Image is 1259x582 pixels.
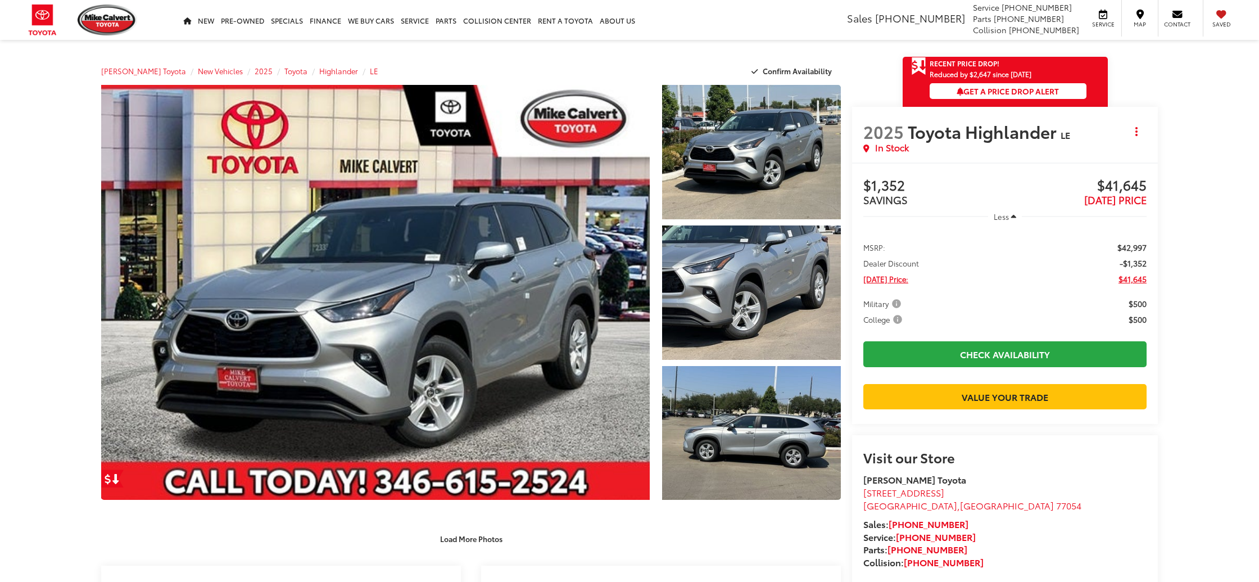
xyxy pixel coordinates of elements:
a: Check Availability [863,341,1147,367]
a: Expand Photo 1 [662,85,841,219]
span: Map [1127,20,1152,28]
span: [DATE] Price: [863,273,908,285]
strong: Service: [863,530,976,543]
span: In Stock [875,141,909,154]
span: , [863,499,1081,512]
a: Expand Photo 2 [662,225,841,360]
a: New Vehicles [198,66,243,76]
span: [PHONE_NUMBER] [994,13,1064,24]
span: Confirm Availability [763,66,832,76]
span: 2025 [863,119,904,143]
span: Toyota Highlander [908,119,1061,143]
span: College [863,314,904,325]
span: MSRP: [863,242,885,253]
span: $42,997 [1117,242,1147,253]
span: $500 [1129,298,1147,309]
h2: Visit our Store [863,450,1147,464]
span: Get a Price Drop Alert [957,85,1059,97]
span: [GEOGRAPHIC_DATA] [960,499,1054,512]
span: Saved [1209,20,1234,28]
span: [STREET_ADDRESS] [863,486,944,499]
button: Confirm Availability [745,61,841,81]
span: Get Price Drop Alert [912,57,926,76]
a: [PHONE_NUMBER] [889,517,968,530]
img: 2025 Toyota Highlander LE [660,83,843,220]
button: Load More Photos [432,529,510,548]
strong: Sales: [863,517,968,530]
img: Mike Calvert Toyota [78,4,137,35]
button: Less [988,206,1022,227]
a: 2025 [255,66,273,76]
a: Expand Photo 3 [662,366,841,500]
span: LE [1061,128,1070,141]
a: Highlander [319,66,358,76]
span: $1,352 [863,178,1005,195]
button: Military [863,298,905,309]
span: Military [863,298,903,309]
span: $500 [1129,314,1147,325]
a: Value Your Trade [863,384,1147,409]
span: $41,645 [1118,273,1147,285]
span: Service [973,2,999,13]
a: Toyota [284,66,307,76]
img: 2025 Toyota Highlander LE [96,83,655,502]
a: [STREET_ADDRESS] [GEOGRAPHIC_DATA],[GEOGRAPHIC_DATA] 77054 [863,486,1081,512]
span: Collision [973,24,1007,35]
a: [PHONE_NUMBER] [896,530,976,543]
a: [PERSON_NAME] Toyota [101,66,186,76]
a: [PHONE_NUMBER] [887,543,967,556]
strong: [PERSON_NAME] Toyota [863,473,966,486]
a: [PHONE_NUMBER] [904,556,984,569]
span: dropdown dots [1135,127,1138,136]
span: [DATE] PRICE [1084,192,1147,207]
strong: Parts: [863,543,967,556]
span: Less [994,211,1009,222]
a: Get Price Drop Alert Recent Price Drop! [903,57,1108,70]
img: 2025 Toyota Highlander LE [660,364,843,502]
span: Dealer Discount [863,258,919,269]
a: Expand Photo 0 [101,85,650,500]
span: [PHONE_NUMBER] [1002,2,1072,13]
button: Actions [1127,121,1147,141]
strong: Collision: [863,556,984,569]
span: 77054 [1056,499,1081,512]
img: 2025 Toyota Highlander LE [660,224,843,361]
span: [PHONE_NUMBER] [1009,24,1079,35]
a: Get Price Drop Alert [101,470,124,488]
a: LE [370,66,378,76]
span: SAVINGS [863,192,908,207]
span: -$1,352 [1120,258,1147,269]
span: [GEOGRAPHIC_DATA] [863,499,957,512]
span: Contact [1164,20,1190,28]
span: Sales [847,11,872,25]
span: Service [1090,20,1116,28]
span: Parts [973,13,991,24]
span: [PHONE_NUMBER] [875,11,965,25]
span: $41,645 [1005,178,1147,195]
button: College [863,314,906,325]
span: Recent Price Drop! [930,58,999,68]
span: Reduced by $2,647 since [DATE] [930,70,1086,78]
